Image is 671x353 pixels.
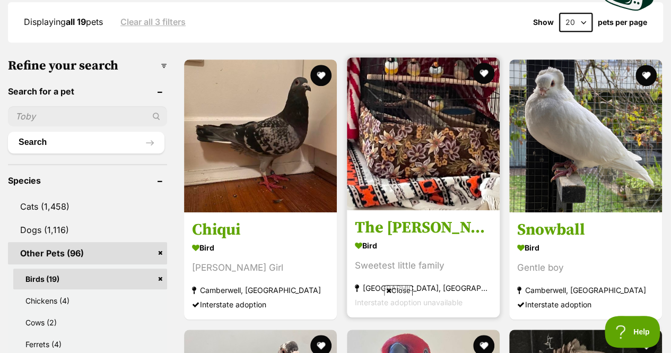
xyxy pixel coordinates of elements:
[24,16,103,27] span: Displaying pets
[605,316,660,348] iframe: Help Scout Beacon - Open
[8,106,167,126] input: Toby
[517,283,654,297] strong: Camberwell, [GEOGRAPHIC_DATA]
[384,285,413,296] span: Close
[8,58,167,73] h3: Refine your search
[347,57,500,210] img: The Finch Family - Bird
[192,240,329,255] strong: Bird
[517,261,654,275] div: Gentle boy
[13,290,167,311] a: Chickens (4)
[8,195,167,218] a: Cats (1,458)
[66,16,86,27] strong: all 19
[192,261,329,275] div: [PERSON_NAME] Girl
[8,219,167,241] a: Dogs (1,116)
[347,210,500,317] a: The [PERSON_NAME] Family Bird Sweetest little family [GEOGRAPHIC_DATA], [GEOGRAPHIC_DATA] Interst...
[473,63,494,84] button: favourite
[8,132,164,153] button: Search
[120,17,186,27] a: Clear all 3 filters
[355,259,492,273] div: Sweetest little family
[192,220,329,240] h3: Chiqui
[355,238,492,253] strong: Bird
[184,59,337,212] img: Chiqui - Bird
[192,283,329,297] strong: Camberwell, [GEOGRAPHIC_DATA]
[310,65,332,86] button: favourite
[355,281,492,295] strong: [GEOGRAPHIC_DATA], [GEOGRAPHIC_DATA]
[13,312,167,333] a: Cows (2)
[355,218,492,238] h3: The [PERSON_NAME] Family
[184,212,337,320] a: Chiqui Bird [PERSON_NAME] Girl Camberwell, [GEOGRAPHIC_DATA] Interstate adoption
[517,220,654,240] h3: Snowball
[533,18,554,27] span: Show
[8,176,167,185] header: Species
[598,18,647,27] label: pets per page
[517,240,654,255] strong: Bird
[143,300,529,348] iframe: Advertisement
[509,212,662,320] a: Snowball Bird Gentle boy Camberwell, [GEOGRAPHIC_DATA] Interstate adoption
[509,59,662,212] img: Snowball - Bird
[13,269,167,289] a: Birds (19)
[635,65,657,86] button: favourite
[8,242,167,264] a: Other Pets (96)
[517,297,654,312] div: Interstate adoption
[8,87,167,96] header: Search for a pet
